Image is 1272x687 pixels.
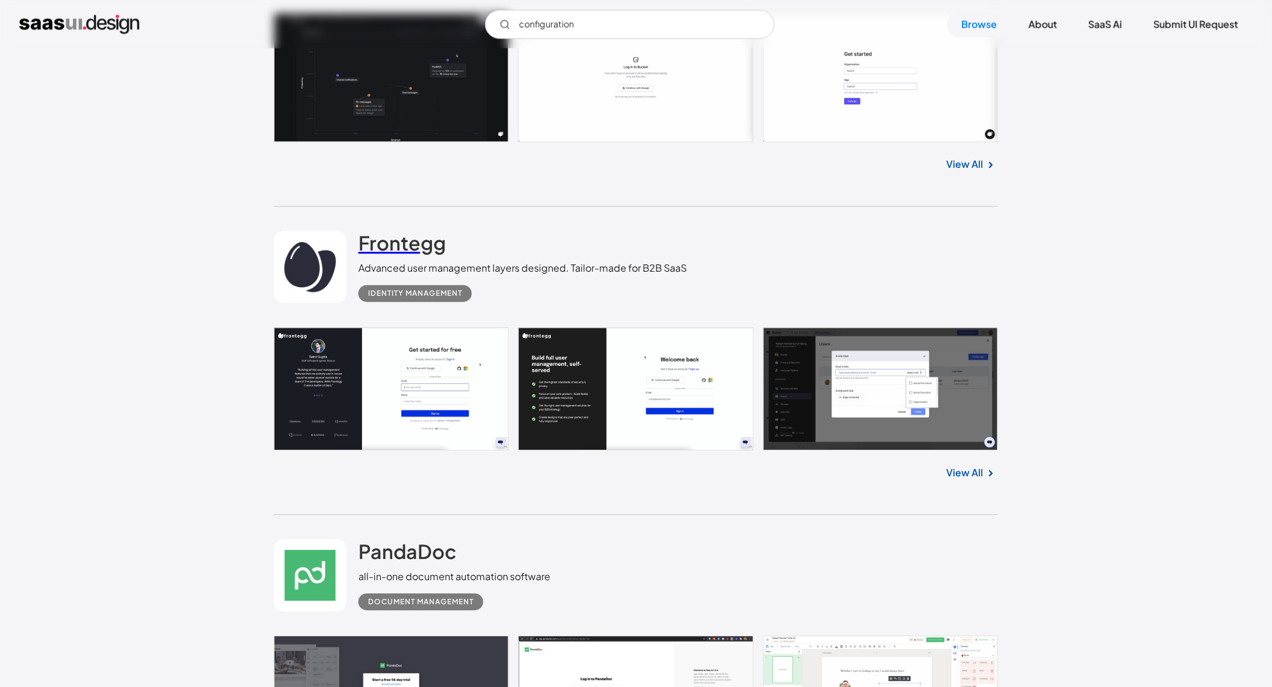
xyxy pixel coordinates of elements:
h2: PandaDoc [358,539,456,563]
a: home [19,14,139,34]
a: About [1014,11,1072,37]
div: Identity Management [368,286,462,301]
div: Advanced user management layers designed. Tailor-made for B2B SaaS [358,261,687,275]
a: Submit UI Request [1139,11,1253,37]
a: SaaS Ai [1074,11,1137,37]
a: PandaDoc [358,539,456,569]
div: all-in-one document automation software [358,569,550,584]
a: Browse [947,11,1012,37]
a: Frontegg [358,231,446,261]
form: Email Form [485,10,775,39]
div: Document Management [368,595,474,609]
h2: Frontegg [358,231,446,255]
a: View All [947,465,984,480]
input: Search UI designs you're looking for... [485,10,775,39]
a: View All [947,157,984,171]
